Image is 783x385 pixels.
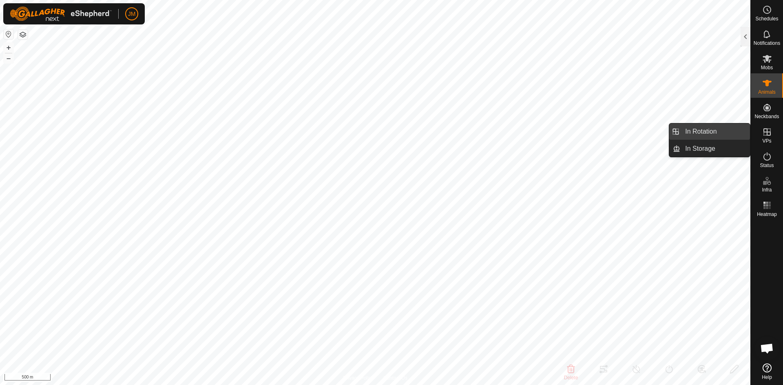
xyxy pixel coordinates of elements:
[762,375,772,380] span: Help
[680,123,750,140] a: In Rotation
[755,336,779,361] div: Open chat
[4,53,13,63] button: –
[754,41,780,46] span: Notifications
[669,141,750,157] li: In Storage
[128,10,136,18] span: JM
[10,7,112,21] img: Gallagher Logo
[680,141,750,157] a: In Storage
[669,123,750,140] li: In Rotation
[760,163,774,168] span: Status
[685,144,715,154] span: In Storage
[758,90,776,95] span: Animals
[757,212,777,217] span: Heatmap
[4,43,13,53] button: +
[4,29,13,39] button: Reset Map
[685,127,717,136] span: In Rotation
[755,16,778,21] span: Schedules
[18,30,28,40] button: Map Layers
[343,374,374,382] a: Privacy Policy
[754,114,779,119] span: Neckbands
[383,374,407,382] a: Contact Us
[761,65,773,70] span: Mobs
[751,360,783,383] a: Help
[762,187,772,192] span: Infra
[762,139,771,143] span: VPs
